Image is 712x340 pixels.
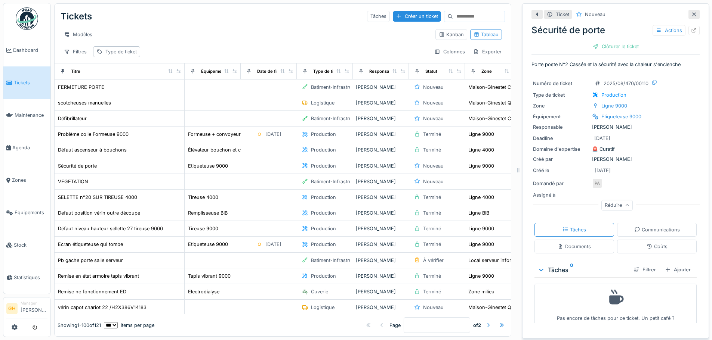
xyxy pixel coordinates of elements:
[3,196,50,229] a: Équipements
[356,225,406,232] div: [PERSON_NAME]
[311,84,364,91] div: Batiment-Infrastructure
[356,115,406,122] div: [PERSON_NAME]
[601,113,641,120] div: Etiqueteuse 9000
[3,131,50,164] a: Agenda
[356,162,406,169] div: [PERSON_NAME]
[58,194,137,201] div: SELETTE n°20 SUR TIREUSE 4000
[601,200,633,211] div: Réduire
[12,177,47,184] span: Zones
[188,162,228,169] div: Etiqueteuse 9000
[356,241,406,248] div: [PERSON_NAME]
[13,47,47,54] span: Dashboard
[473,322,481,329] strong: of 2
[58,131,129,138] div: Problème colle Formeuse 9000
[468,241,494,248] div: Ligne 9000
[423,146,441,153] div: Terminé
[356,257,406,264] div: [PERSON_NAME]
[481,68,492,75] div: Zone
[16,7,38,30] img: Badge_color-CXgf-gQk.svg
[15,112,47,119] span: Maintenance
[311,272,336,280] div: Production
[468,131,494,138] div: Ligne 9000
[558,243,591,250] div: Documents
[15,209,47,216] span: Équipements
[537,265,628,274] div: Tâches
[533,156,698,163] div: [PERSON_NAME]
[356,194,406,201] div: [PERSON_NAME]
[595,167,611,174] div: [DATE]
[470,46,505,57] div: Exporter
[356,209,406,216] div: [PERSON_NAME]
[61,29,96,40] div: Modèles
[468,99,518,106] div: Maison-Ginestet QDS
[468,209,489,216] div: Ligne BIB
[188,131,254,138] div: Formeuse + convoyeur 9000
[533,191,589,199] div: Assigné à
[58,84,104,91] div: FERMETURE PORTE
[356,288,406,295] div: [PERSON_NAME]
[12,144,47,151] span: Agenda
[14,79,47,86] span: Tickets
[356,178,406,185] div: [PERSON_NAME]
[539,287,692,322] div: Pas encore de tâches pour ce ticket. Un petit café ?
[3,261,50,294] a: Statistiques
[58,304,147,311] div: vérin capot chariot 22 /H2X386V14183
[3,34,50,66] a: Dashboard
[58,225,163,232] div: Défaut niveau hauteur sellette 27 tireuse 9000
[367,11,390,22] div: Tâches
[601,91,626,99] div: Production
[468,146,494,153] div: Ligne 4000
[431,46,468,57] div: Colonnes
[423,99,444,106] div: Nouveau
[474,31,499,38] div: Tableau
[311,131,336,138] div: Production
[468,115,528,122] div: Maison-Ginestet Carignan
[393,11,441,21] div: Créer un ticket
[58,272,139,280] div: Remise en état armoire tapis vibrant
[311,209,336,216] div: Production
[533,180,589,187] div: Demandé par
[58,322,101,329] div: Showing 1 - 100 of 121
[311,99,335,106] div: Logistique
[58,209,140,216] div: Defaut position vérin outre découpe
[423,225,441,232] div: Terminé
[533,124,698,131] div: [PERSON_NAME]
[468,304,518,311] div: Maison-Ginestet QDS
[356,131,406,138] div: [PERSON_NAME]
[61,46,90,57] div: Filtres
[105,48,137,55] div: Type de ticket
[389,322,401,329] div: Page
[590,41,642,52] div: Clôturer le ticket
[631,265,659,275] div: Filtrer
[3,99,50,131] a: Maintenance
[3,164,50,196] a: Zones
[188,288,219,295] div: Electrodialyse
[423,162,444,169] div: Nouveau
[533,113,589,120] div: Équipement
[468,272,494,280] div: Ligne 9000
[58,288,126,295] div: Remise ne fonctionnement ED
[585,11,605,18] div: Nouveau
[423,288,441,295] div: Terminé
[423,194,441,201] div: Terminé
[533,167,589,174] div: Créé le
[188,146,268,153] div: Élévateur bouchon et capsule à vis
[423,209,441,216] div: Terminé
[6,300,47,318] a: GH Manager[PERSON_NAME]
[468,288,494,295] div: Zone milieu
[265,131,281,138] div: [DATE]
[531,61,700,68] p: Porte poste N°2 Cassée et la sécurité avec la chaleur s'enclenche
[604,80,648,87] div: 2025/08/470/00110
[423,84,444,91] div: Nouveau
[311,115,364,122] div: Batiment-Infrastructure
[58,146,127,153] div: Défaut ascenseur à bouchons
[14,241,47,249] span: Stock
[58,257,123,264] div: Pb gache porte salle serveur
[58,241,123,248] div: Ecran étiqueteuse qui tombe
[356,304,406,311] div: [PERSON_NAME]
[14,274,47,281] span: Statistiques
[21,300,47,316] li: [PERSON_NAME]
[647,243,668,250] div: Coûts
[594,135,610,142] div: [DATE]
[423,272,441,280] div: Terminé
